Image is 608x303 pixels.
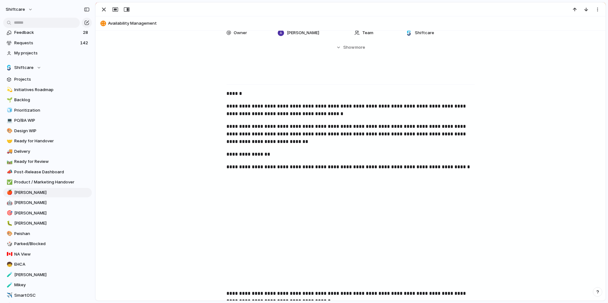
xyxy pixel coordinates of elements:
[6,282,12,288] button: 🧪
[6,251,12,257] button: 🇨🇦
[3,260,92,269] a: 🧒EHCA
[7,240,11,248] div: 🎲
[287,30,319,36] span: [PERSON_NAME]
[14,282,90,288] span: Mikey
[14,210,90,216] span: [PERSON_NAME]
[415,30,434,36] span: Shiftcare
[7,189,11,196] div: 🍎
[3,229,92,238] a: 🎨Peishan
[7,261,11,268] div: 🧒
[14,107,90,114] span: Prioritization
[7,209,11,217] div: 🎯
[14,87,90,93] span: Initiatives Roadmap
[7,199,11,207] div: 🤖
[3,75,92,84] a: Projects
[3,250,92,259] a: 🇨🇦NA View
[6,200,12,206] button: 🤖
[6,189,12,196] button: 🍎
[3,157,92,166] a: 🛤️Ready for Review
[3,167,92,177] a: 📣Post-Release Dashboard
[14,179,90,185] span: Product / Marketing Handover
[6,231,12,237] button: 🎨
[3,280,92,290] a: 🧪Mikey
[343,44,355,51] span: Show
[3,208,92,218] a: 🎯[PERSON_NAME]
[355,44,365,51] span: more
[3,219,92,228] a: 🐛[PERSON_NAME]
[14,220,90,226] span: [PERSON_NAME]
[3,38,92,48] a: Requests142
[6,97,12,103] button: 🌱
[6,138,12,144] button: 🤝
[3,136,92,146] div: 🤝Ready for Handover
[3,147,92,156] a: 🚚Delivery
[7,271,11,278] div: 🧪
[3,239,92,249] a: 🎲Parked/Blocked
[234,30,247,36] span: Owner
[3,126,92,136] a: 🎨Design WIP
[6,261,12,268] button: 🧒
[7,250,11,258] div: 🇨🇦
[7,117,11,124] div: 💻
[14,76,90,83] span: Projects
[14,29,81,36] span: Feedback
[14,50,90,56] span: My projects
[7,86,11,93] div: 💫
[3,95,92,105] a: 🌱Backlog
[3,85,92,95] a: 💫Initiatives Roadmap
[14,272,90,278] span: [PERSON_NAME]
[108,20,603,27] span: Availability Management
[14,251,90,257] span: NA View
[14,200,90,206] span: [PERSON_NAME]
[7,138,11,145] div: 🤝
[6,292,12,299] button: ✈️
[7,127,11,134] div: 🎨
[3,270,92,280] a: 🧪[PERSON_NAME]
[6,158,12,165] button: 🛤️
[6,107,12,114] button: 🧊
[3,177,92,187] a: ✅Product / Marketing Handover
[14,128,90,134] span: Design WIP
[3,116,92,125] a: 💻PO/BA WIP
[14,97,90,103] span: Backlog
[6,6,25,13] span: shiftcare
[14,261,90,268] span: EHCA
[3,4,36,15] button: shiftcare
[3,63,92,72] button: Shiftcare
[6,148,12,155] button: 🚚
[6,169,12,175] button: 📣
[3,106,92,115] a: 🧊Prioritization
[362,30,373,36] span: Team
[98,18,603,28] button: Availability Management
[7,96,11,104] div: 🌱
[7,148,11,155] div: 🚚
[7,179,11,186] div: ✅
[14,241,90,247] span: Parked/Blocked
[14,117,90,124] span: PO/BA WIP
[7,107,11,114] div: 🧊
[3,291,92,300] a: ✈️SmartOSC
[14,189,90,196] span: [PERSON_NAME]
[3,28,92,37] a: Feedback28
[14,148,90,155] span: Delivery
[6,128,12,134] button: 🎨
[3,48,92,58] a: My projects
[14,65,34,71] span: Shiftcare
[3,198,92,207] a: 🤖[PERSON_NAME]
[6,87,12,93] button: 💫
[6,210,12,216] button: 🎯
